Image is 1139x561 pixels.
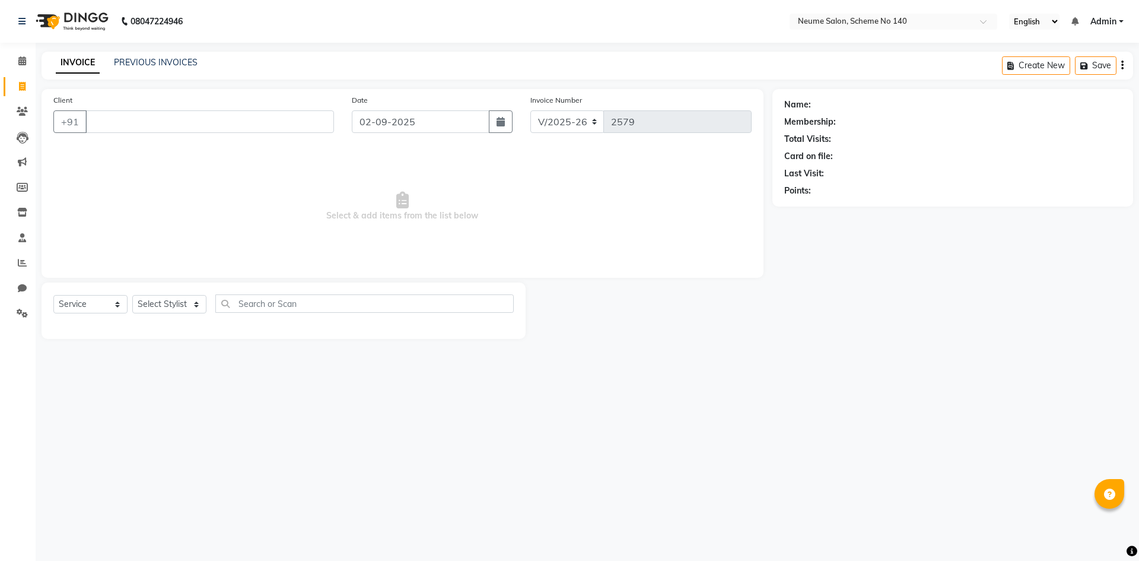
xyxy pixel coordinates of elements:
button: Save [1075,56,1116,75]
span: Select & add items from the list below [53,147,752,266]
div: Total Visits: [784,133,831,145]
b: 08047224946 [131,5,183,38]
a: PREVIOUS INVOICES [114,57,198,68]
img: logo [30,5,112,38]
label: Client [53,95,72,106]
input: Search or Scan [215,294,514,313]
iframe: chat widget [1089,514,1127,549]
a: INVOICE [56,52,100,74]
button: Create New [1002,56,1070,75]
div: Membership: [784,116,836,128]
label: Invoice Number [530,95,582,106]
div: Points: [784,185,811,197]
div: Last Visit: [784,167,824,180]
div: Name: [784,99,811,111]
input: Search by Name/Mobile/Email/Code [85,110,334,133]
div: Card on file: [784,150,833,163]
span: Admin [1090,15,1116,28]
button: +91 [53,110,87,133]
label: Date [352,95,368,106]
